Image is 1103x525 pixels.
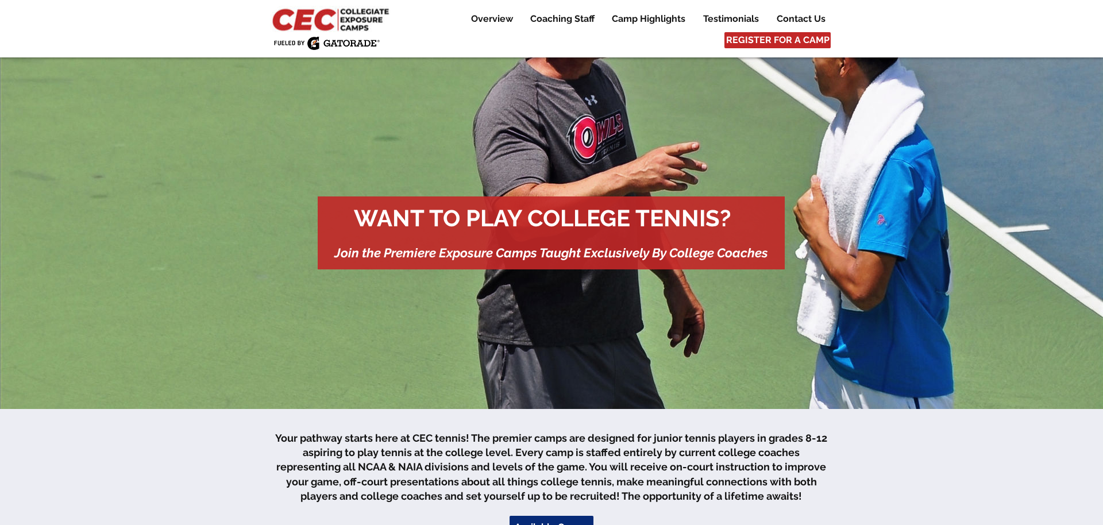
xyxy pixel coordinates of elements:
[606,12,691,26] p: Camp Highlights
[603,12,694,26] a: Camp Highlights
[771,12,831,26] p: Contact Us
[354,204,731,231] span: WANT TO PLAY COLLEGE TENNIS?
[334,245,768,260] span: Join the Premiere Exposure Camps Taught Exclusively By College Coaches
[454,12,834,26] nav: Site
[697,12,765,26] p: Testimonials
[275,432,827,502] span: Your pathway starts here at CEC tennis! The premier camps are designed for junior tennis players ...
[465,12,519,26] p: Overview
[522,12,603,26] a: Coaching Staff
[524,12,600,26] p: Coaching Staff
[273,36,380,50] img: Fueled by Gatorade.png
[270,6,394,32] img: CEC Logo Primary_edited.jpg
[695,12,768,26] a: Testimonials
[462,12,521,26] a: Overview
[768,12,834,26] a: Contact Us
[726,34,830,47] span: REGISTER FOR A CAMP
[724,32,831,48] a: REGISTER FOR A CAMP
